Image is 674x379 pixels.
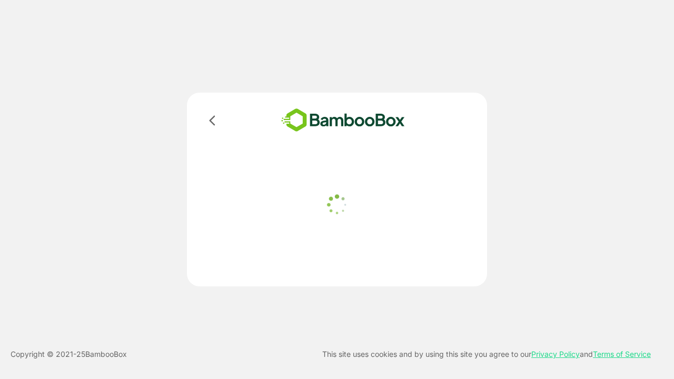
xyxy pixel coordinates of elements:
p: Copyright © 2021- 25 BambooBox [11,348,127,361]
p: This site uses cookies and by using this site you agree to our and [322,348,651,361]
a: Privacy Policy [531,350,580,358]
img: bamboobox [266,105,420,135]
img: loader [324,192,350,218]
a: Terms of Service [593,350,651,358]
